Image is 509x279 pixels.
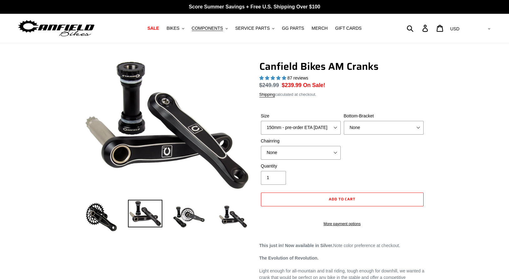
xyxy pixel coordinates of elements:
[259,92,275,97] a: Shipping
[235,26,270,31] span: SERVICE PARTS
[261,138,341,144] label: Chainring
[287,75,308,80] span: 87 reviews
[216,200,250,234] img: Load image into Gallery viewer, CANFIELD-AM_DH-CRANKS
[282,26,304,31] span: GG PARTS
[259,60,425,72] h1: Canfield Bikes AM Cranks
[192,26,223,31] span: COMPONENTS
[303,81,325,89] span: On Sale!
[189,24,231,33] button: COMPONENTS
[308,24,331,33] a: MERCH
[172,200,206,234] img: Load image into Gallery viewer, Canfield Bikes AM Cranks
[128,200,162,227] img: Load image into Gallery viewer, Canfield Cranks
[329,196,356,202] span: Add to cart
[259,256,319,261] strong: The Evolution of Revolution.
[166,26,179,31] span: BIKES
[410,21,426,35] input: Search
[84,200,119,234] img: Load image into Gallery viewer, Canfield Bikes AM Cranks
[17,18,95,38] img: Canfield Bikes
[261,113,341,119] label: Size
[344,113,424,119] label: Bottom-Bracket
[261,221,424,227] a: More payment options
[332,24,365,33] a: GIFT CARDS
[261,163,341,169] label: Quantity
[147,26,159,31] span: SALE
[282,82,302,88] span: $239.99
[259,91,425,98] div: calculated at checkout.
[232,24,277,33] button: SERVICE PARTS
[259,242,425,249] p: Note color preference at checkout.
[279,24,307,33] a: GG PARTS
[335,26,362,31] span: GIFT CARDS
[259,75,288,80] span: 4.97 stars
[259,82,279,88] s: $249.99
[261,193,424,206] button: Add to cart
[163,24,187,33] button: BIKES
[144,24,162,33] a: SALE
[312,26,328,31] span: MERCH
[259,243,333,248] strong: This just in! Now available in Silver.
